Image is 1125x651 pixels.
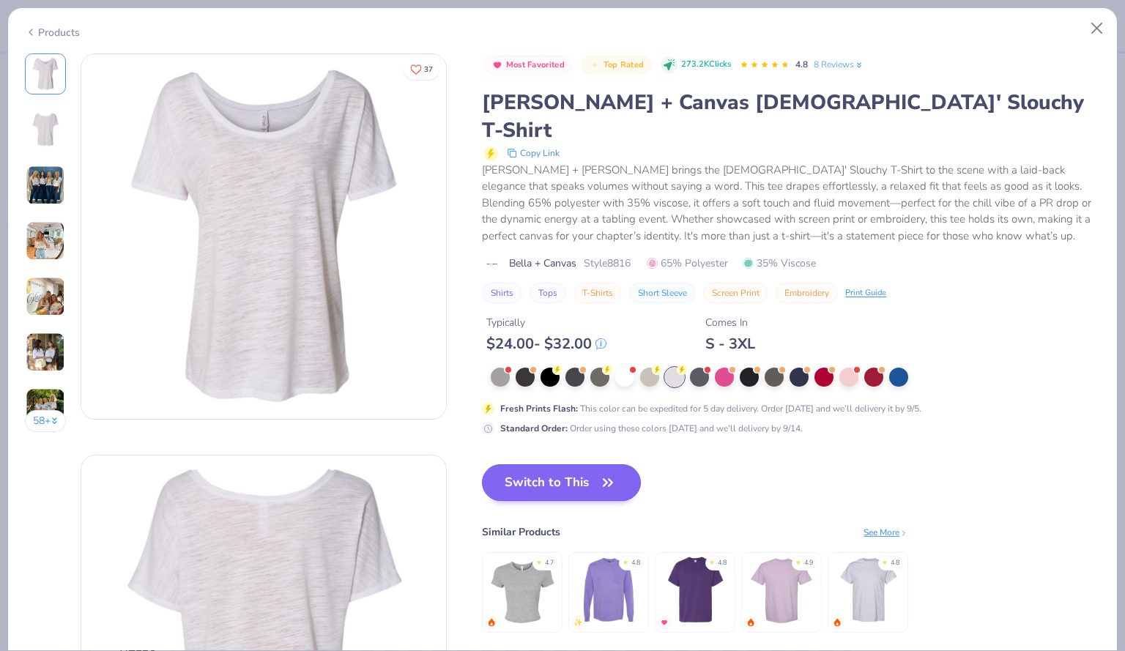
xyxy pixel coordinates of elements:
img: Back [28,112,63,147]
div: Order using these colors [DATE] and we’ll delivery by 9/14. [500,422,803,435]
div: ★ [882,558,888,564]
button: Embroidery [776,283,838,303]
div: 4.8 [718,558,727,568]
span: 35% Viscose [743,256,816,271]
strong: Standard Order : [500,423,568,434]
img: Front [28,56,63,92]
img: MostFav.gif [660,618,669,627]
img: User generated content [26,221,65,261]
div: 4.9 [804,558,813,568]
img: Most Favorited sort [491,59,503,71]
button: Badge Button [483,56,572,75]
button: Shirts [482,283,522,303]
div: 4.7 [545,558,554,568]
img: Hanes Unisex 5.2 Oz. Comfortsoft Cotton T-Shirt [661,555,730,625]
img: User generated content [26,277,65,316]
div: ★ [795,558,801,564]
button: Like [404,59,439,80]
img: trending.gif [746,618,755,627]
a: 8 Reviews [814,58,864,71]
strong: Fresh Prints Flash : [500,403,578,414]
div: ★ [709,558,715,564]
img: trending.gif [487,618,496,627]
img: newest.gif [573,618,582,627]
img: Bella + Canvas Ladies' Micro Ribbed Baby Tee [488,555,557,625]
img: Top Rated sort [589,59,601,71]
button: Badge Button [581,56,651,75]
button: Switch to This [482,464,641,501]
span: 37 [424,66,433,73]
div: 4.8 Stars [740,53,790,77]
button: T-Shirts [573,283,622,303]
img: trending.gif [833,618,842,627]
div: 4.8 [891,558,899,568]
div: Products [25,25,80,40]
div: Comes In [705,315,755,330]
button: Tops [530,283,566,303]
img: Comfort Colors Adult Heavyweight T-Shirt [747,555,817,625]
button: copy to clipboard [502,144,564,162]
button: Screen Print [703,283,768,303]
div: [PERSON_NAME] + [PERSON_NAME] brings the [DEMOGRAPHIC_DATA]' Slouchy T-Shirt to the scene with a ... [482,162,1100,245]
span: 4.8 [795,59,808,70]
div: Typically [486,315,606,330]
button: Short Sleeve [629,283,696,303]
div: This color can be expedited for 5 day delivery. Order [DATE] and we’ll delivery it by 9/5. [500,402,921,415]
div: ★ [623,558,628,564]
div: S - 3XL [705,335,755,353]
img: Gildan Adult Heavy Cotton T-Shirt [833,555,903,625]
span: 273.2K Clicks [681,59,731,71]
img: brand logo [482,258,502,270]
div: $ 24.00 - $ 32.00 [486,335,606,353]
div: ★ [536,558,542,564]
img: Front [81,54,446,419]
img: User generated content [26,165,65,205]
img: User generated content [26,332,65,372]
div: 4.8 [631,558,640,568]
img: Comfort Colors Adult Heavyweight RS Long-Sleeve Pocket T-Shirt [574,555,644,625]
span: Style 8816 [584,256,631,271]
img: User generated content [26,388,65,428]
div: Similar Products [482,524,560,540]
button: Close [1083,15,1111,42]
span: 65% Polyester [647,256,728,271]
div: See More [864,526,908,539]
span: Most Favorited [506,61,565,69]
span: Top Rated [604,61,645,69]
span: Bella + Canvas [509,256,576,271]
div: Print Guide [845,287,886,300]
button: 58+ [25,410,67,432]
div: [PERSON_NAME] + Canvas [DEMOGRAPHIC_DATA]' Slouchy T-Shirt [482,89,1100,144]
